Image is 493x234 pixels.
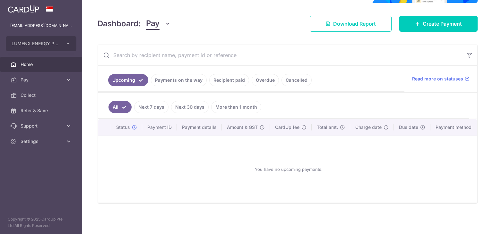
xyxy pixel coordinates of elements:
div: You have no upcoming payments. [106,141,471,197]
span: Refer & Save [21,107,63,114]
img: CardUp [8,5,39,13]
span: Total amt. [317,124,338,130]
span: Collect [21,92,63,98]
span: Home [21,61,63,68]
span: Status [116,124,130,130]
span: Support [21,123,63,129]
span: Help [14,4,28,10]
span: Download Report [333,20,376,28]
a: Recipient paid [209,74,249,86]
a: Payments on the way [151,74,207,86]
a: Read more on statuses [412,76,470,82]
th: Payment ID [142,119,177,136]
p: [EMAIL_ADDRESS][DOMAIN_NAME] [10,22,72,29]
a: Next 30 days [171,101,209,113]
span: Charge date [355,124,382,130]
h4: Dashboard: [98,18,141,29]
span: CardUp fee [275,124,299,130]
a: Upcoming [108,74,148,86]
a: More than 1 month [211,101,261,113]
span: Settings [21,138,63,145]
th: Payment method [430,119,479,136]
a: All [108,101,132,113]
span: Read more on statuses [412,76,463,82]
span: Amount & GST [227,124,258,130]
span: Due date [399,124,418,130]
span: Pay [21,77,63,83]
a: Overdue [252,74,279,86]
input: Search by recipient name, payment id or reference [98,45,462,65]
button: Pay [146,18,171,30]
a: Cancelled [281,74,312,86]
button: LUMENX ENERGY PTE. LTD. [6,36,76,51]
span: LUMENX ENERGY PTE. LTD. [12,40,59,47]
th: Payment details [177,119,222,136]
a: Next 7 days [134,101,169,113]
span: Pay [146,18,160,30]
span: Create Payment [423,20,462,28]
a: Create Payment [399,16,478,32]
a: Download Report [310,16,392,32]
